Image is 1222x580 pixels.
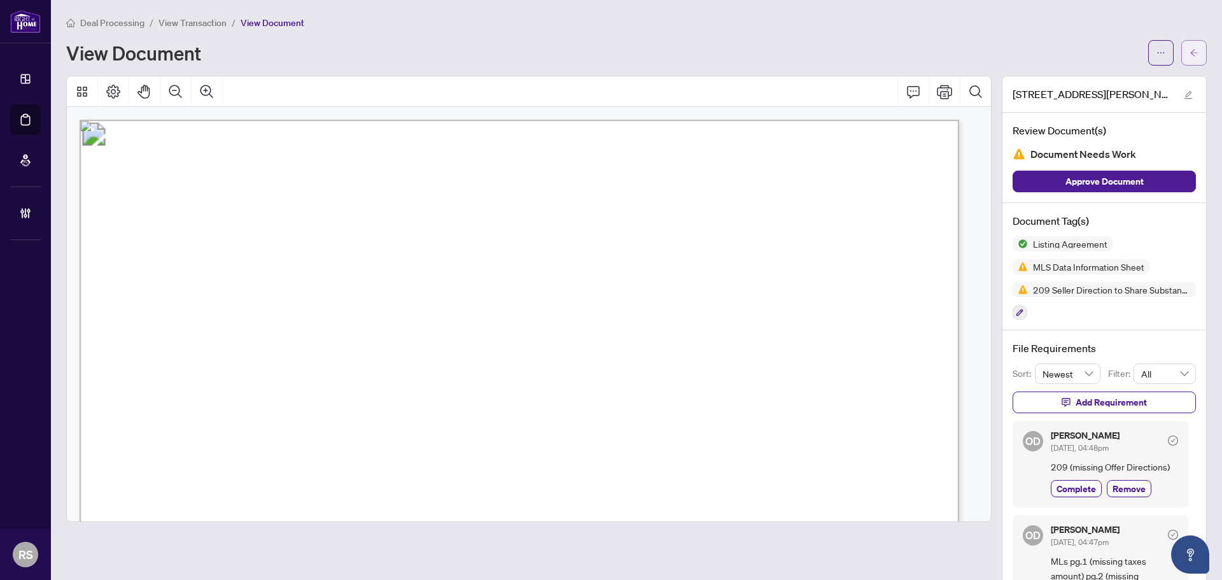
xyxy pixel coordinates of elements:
button: Remove [1107,480,1151,497]
span: OD [1025,433,1041,449]
img: Status Icon [1013,259,1028,274]
li: / [232,15,235,30]
span: OD [1025,527,1041,544]
span: arrow-left [1190,48,1198,57]
span: Document Needs Work [1030,146,1136,163]
h4: File Requirements [1013,341,1196,356]
h5: [PERSON_NAME] [1051,525,1120,534]
span: MLS Data Information Sheet [1028,262,1149,271]
span: Listing Agreement [1028,239,1113,248]
span: Approve Document [1065,171,1144,192]
span: check-circle [1168,435,1178,446]
span: View Document [241,17,304,29]
span: 209 (missing Offer Directions) [1051,460,1178,474]
h1: View Document [66,43,201,63]
p: Sort: [1013,367,1035,381]
button: Complete [1051,480,1102,497]
img: Status Icon [1013,236,1028,251]
span: check-circle [1168,530,1178,540]
p: Filter: [1108,367,1134,381]
span: [STREET_ADDRESS][PERSON_NAME] Listing Agreement [DATE] Sale Listing.pdf [1013,87,1172,102]
li: / [150,15,153,30]
h4: Document Tag(s) [1013,213,1196,229]
span: 209 Seller Direction to Share Substance of Offers [1028,285,1196,294]
span: [DATE], 04:47pm [1051,537,1109,547]
span: All [1141,364,1188,383]
span: RS [18,546,33,563]
span: Add Requirement [1076,392,1147,413]
span: [DATE], 04:48pm [1051,443,1109,453]
span: Deal Processing [80,17,144,29]
span: edit [1184,90,1193,99]
img: Document Status [1013,148,1025,160]
span: home [66,18,75,27]
h5: [PERSON_NAME] [1051,431,1120,440]
button: Approve Document [1013,171,1196,192]
h4: Review Document(s) [1013,123,1196,138]
img: logo [10,10,41,33]
span: Remove [1113,482,1146,495]
span: ellipsis [1156,48,1165,57]
span: Newest [1043,364,1093,383]
span: Complete [1057,482,1096,495]
span: View Transaction [158,17,227,29]
button: Open asap [1171,535,1209,574]
button: Add Requirement [1013,392,1196,413]
img: Status Icon [1013,282,1028,297]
